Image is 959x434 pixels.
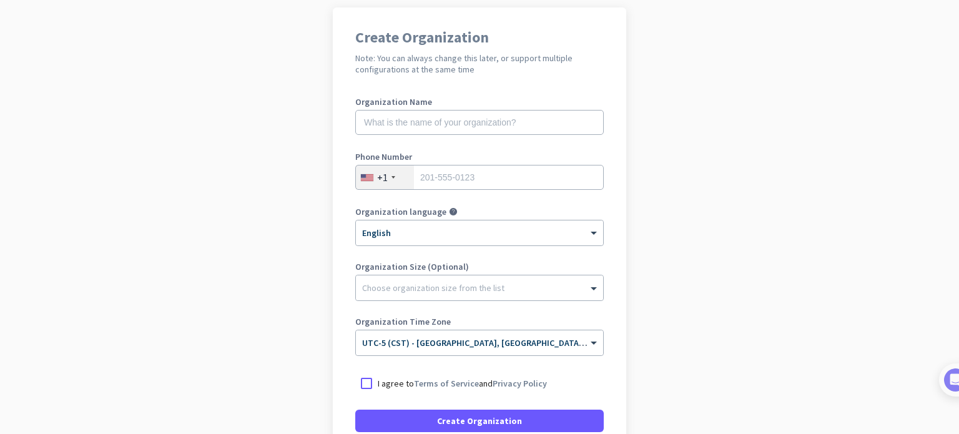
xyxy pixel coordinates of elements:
[355,317,604,326] label: Organization Time Zone
[355,30,604,45] h1: Create Organization
[414,378,479,389] a: Terms of Service
[355,410,604,432] button: Create Organization
[377,171,388,184] div: +1
[355,165,604,190] input: 201-555-0123
[493,378,547,389] a: Privacy Policy
[449,207,458,216] i: help
[355,110,604,135] input: What is the name of your organization?
[355,152,604,161] label: Phone Number
[437,415,522,427] span: Create Organization
[378,377,547,390] p: I agree to and
[355,52,604,75] h2: Note: You can always change this later, or support multiple configurations at the same time
[355,262,604,271] label: Organization Size (Optional)
[355,207,446,216] label: Organization language
[355,97,604,106] label: Organization Name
